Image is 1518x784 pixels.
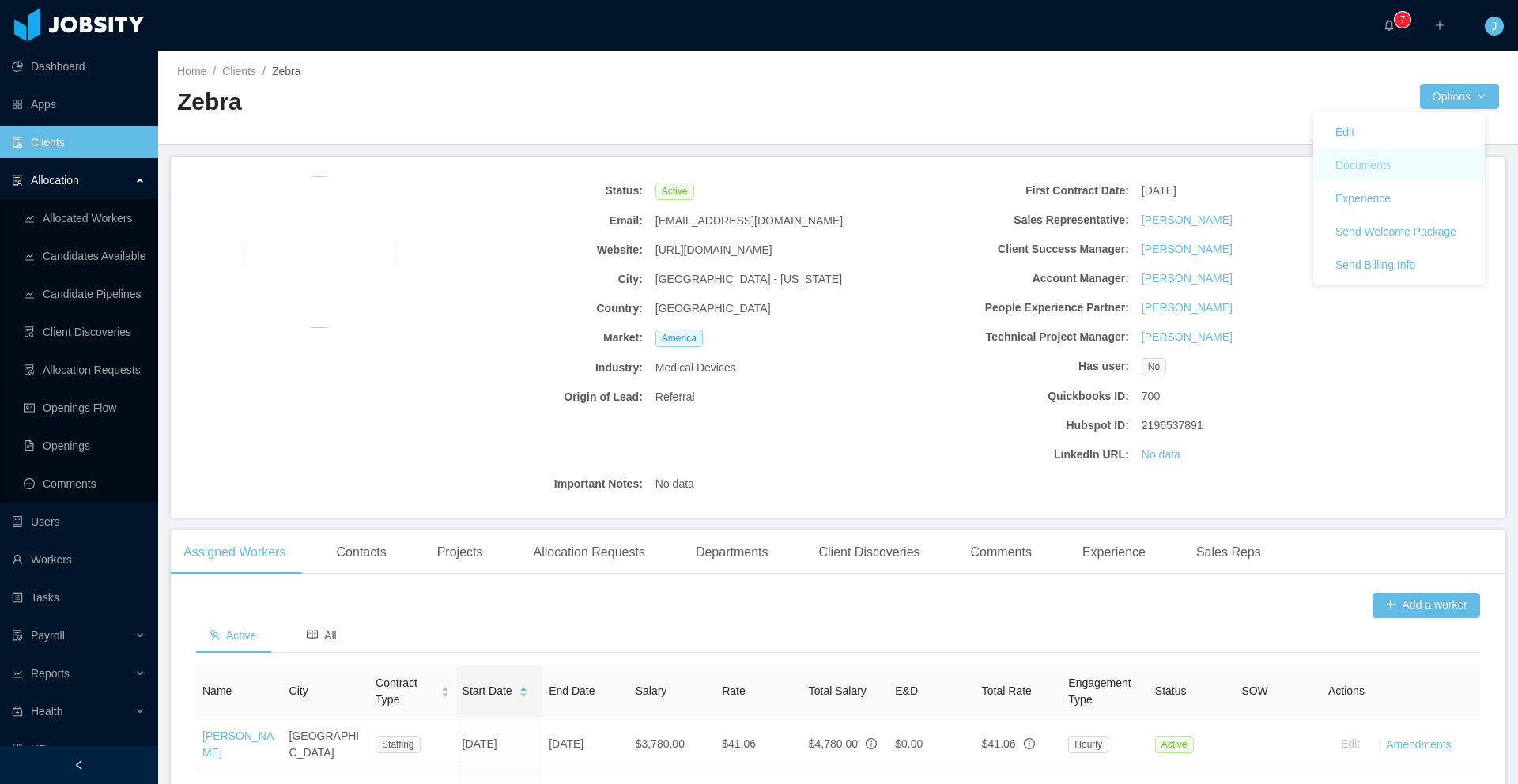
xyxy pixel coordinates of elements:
a: icon: line-chartCandidates Available [24,240,145,272]
b: Market: [412,330,643,346]
b: Email: [412,213,643,229]
a: Documents [1313,149,1485,182]
i: icon: team [209,629,220,640]
div: [DATE] [1135,176,1379,205]
b: Origin of Lead: [412,389,643,405]
span: info-circle [1024,738,1035,749]
div: Contacts [324,530,399,575]
span: City [289,684,308,697]
td: [GEOGRAPHIC_DATA] [283,718,370,771]
span: $0.00 [895,737,923,750]
div: Comments [958,530,1044,575]
div: Sales Reps [1184,530,1274,575]
a: [PERSON_NAME] [1142,241,1233,258]
span: Total Rate [982,684,1032,697]
b: People Experience Partner: [898,300,1129,316]
a: icon: idcardOpenings Flow [24,392,145,424]
span: Referral [655,389,695,405]
b: Technical Project Manager: [898,329,1129,345]
button: icon: plusAdd a worker [1373,593,1480,618]
div: Sort [440,684,450,695]
a: icon: pie-chartDashboard [12,51,145,82]
span: $41.06 [982,737,1016,750]
a: icon: userWorkers [12,544,145,575]
span: [GEOGRAPHIC_DATA] [655,300,771,317]
b: Country: [412,300,643,317]
a: [PERSON_NAME] [202,729,274,759]
sup: 7 [1395,12,1410,28]
span: [EMAIL_ADDRESS][DOMAIN_NAME] [655,213,843,229]
a: No data [1142,447,1180,463]
button: Edit [1323,119,1367,145]
b: Hubspot ID: [898,417,1129,434]
div: Experience [1070,530,1158,575]
div: Sort [519,684,528,695]
i: icon: book [12,744,23,755]
span: E&D [895,684,918,697]
a: [PERSON_NAME] [1142,212,1233,228]
span: No [1142,358,1166,375]
button: Send Billing Info [1323,252,1428,277]
span: Payroll [31,629,65,642]
i: icon: caret-down [440,691,449,695]
b: First Contract Date: [898,183,1129,199]
b: Website: [412,242,643,258]
td: [DATE] [456,718,543,771]
span: America [655,330,703,347]
a: icon: file-textOpenings [24,430,145,462]
span: No data [655,476,694,492]
span: J [1492,17,1497,36]
span: [URL][DOMAIN_NAME] [655,242,772,258]
a: icon: robotUsers [12,506,145,537]
a: Clients [222,65,256,77]
i: icon: caret-down [519,691,527,695]
button: Documents [1323,153,1404,178]
button: Send Welcome Package [1323,219,1469,244]
a: icon: line-chartAllocated Workers [24,202,145,234]
i: icon: line-chart [12,668,23,679]
span: HR [31,743,47,756]
span: Active [655,183,694,200]
a: icon: file-searchClient Discoveries [24,316,145,348]
span: SOW [1241,684,1267,697]
span: Actions [1328,684,1365,697]
span: Hourly [1068,736,1108,753]
i: icon: caret-up [519,685,527,690]
span: / [262,65,266,77]
span: Staffing [376,736,420,753]
i: icon: medicine-box [12,706,23,717]
b: Sales Representative: [898,212,1129,228]
b: Industry: [412,360,643,376]
span: Medical Devices [655,360,736,376]
span: Total Salary [809,684,867,697]
span: Start Date [463,683,512,699]
span: Health [31,705,62,718]
i: icon: caret-up [440,685,449,690]
a: Amendments [1386,737,1451,750]
span: Allocation [31,174,79,187]
i: icon: read [307,629,318,640]
td: $3,780.00 [629,718,716,771]
i: icon: bell [1384,20,1395,31]
img: 6ac1df60-fa44-11e7-a0fe-096e05f93281_5b0c743637b87-400w.jpeg [244,176,395,328]
button: Optionsicon: down [1420,84,1499,109]
div: Assigned Workers [171,530,299,575]
button: Experience [1323,186,1403,211]
p: 7 [1400,12,1406,28]
span: Contract Type [376,675,434,708]
span: Zebra [272,65,301,77]
td: [DATE] [542,718,629,771]
span: Rate [722,684,746,697]
button: Edit [1328,732,1373,757]
span: / [213,65,216,77]
span: [GEOGRAPHIC_DATA] - [US_STATE] [655,271,842,288]
b: Account Manager: [898,270,1129,287]
span: Reports [31,667,70,680]
span: $4,780.00 [809,737,858,750]
a: icon: auditClients [12,126,145,158]
div: Client Discoveries [806,530,932,575]
a: Edit [1313,115,1485,149]
span: 700 [1142,388,1160,405]
span: Engagement Type [1068,677,1131,706]
span: info-circle [866,738,877,749]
